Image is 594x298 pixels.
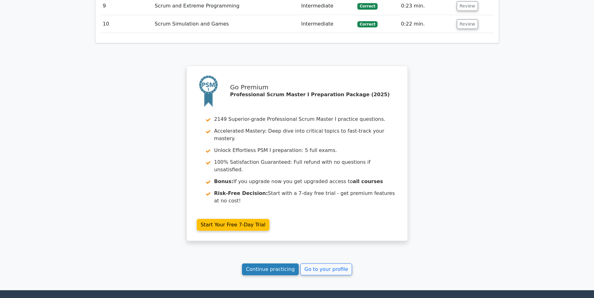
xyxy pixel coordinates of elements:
a: Continue practicing [242,263,299,275]
td: Intermediate [299,15,355,33]
button: Review [457,19,478,29]
span: Correct [357,21,378,27]
td: Scrum Simulation and Games [152,15,299,33]
td: 10 [100,15,152,33]
a: Start Your Free 7-Day Trial [197,219,270,231]
span: Correct [357,3,378,9]
td: 0:22 min. [398,15,454,33]
button: Review [457,1,478,11]
a: Go to your profile [300,263,352,275]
